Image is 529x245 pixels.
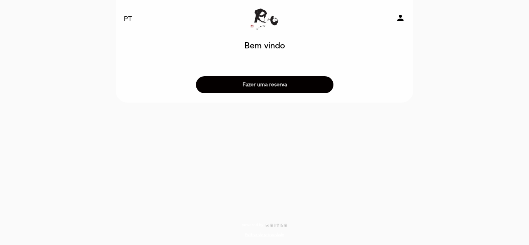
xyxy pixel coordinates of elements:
span: powered by [242,222,263,228]
a: powered by [242,222,287,228]
i: person [396,13,405,22]
a: Política de privacidade [245,232,284,237]
h1: Bem vindo [244,41,285,51]
button: person [396,13,405,25]
a: Ryo [216,9,313,30]
img: MEITRE [265,223,287,227]
button: Fazer uma reserva [196,76,333,93]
